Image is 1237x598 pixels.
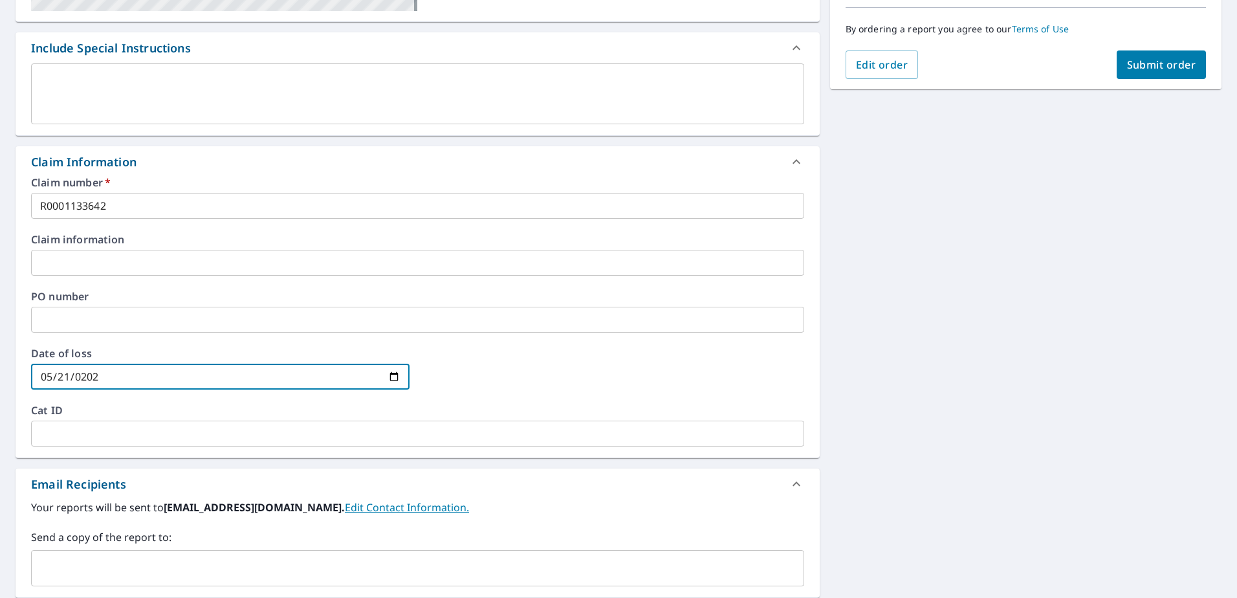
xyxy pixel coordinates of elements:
[856,58,908,72] span: Edit order
[16,32,820,63] div: Include Special Instructions
[31,291,804,302] label: PO number
[164,500,345,515] b: [EMAIL_ADDRESS][DOMAIN_NAME].
[31,500,804,515] label: Your reports will be sent to
[31,529,804,545] label: Send a copy of the report to:
[16,469,820,500] div: Email Recipients
[31,476,126,493] div: Email Recipients
[16,146,820,177] div: Claim Information
[846,50,919,79] button: Edit order
[1117,50,1207,79] button: Submit order
[31,39,191,57] div: Include Special Instructions
[31,234,804,245] label: Claim information
[31,153,137,171] div: Claim Information
[1127,58,1196,72] span: Submit order
[31,177,804,188] label: Claim number
[846,23,1206,35] p: By ordering a report you agree to our
[31,405,804,415] label: Cat ID
[1012,23,1069,35] a: Terms of Use
[31,348,410,359] label: Date of loss
[345,500,469,515] a: EditContactInfo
